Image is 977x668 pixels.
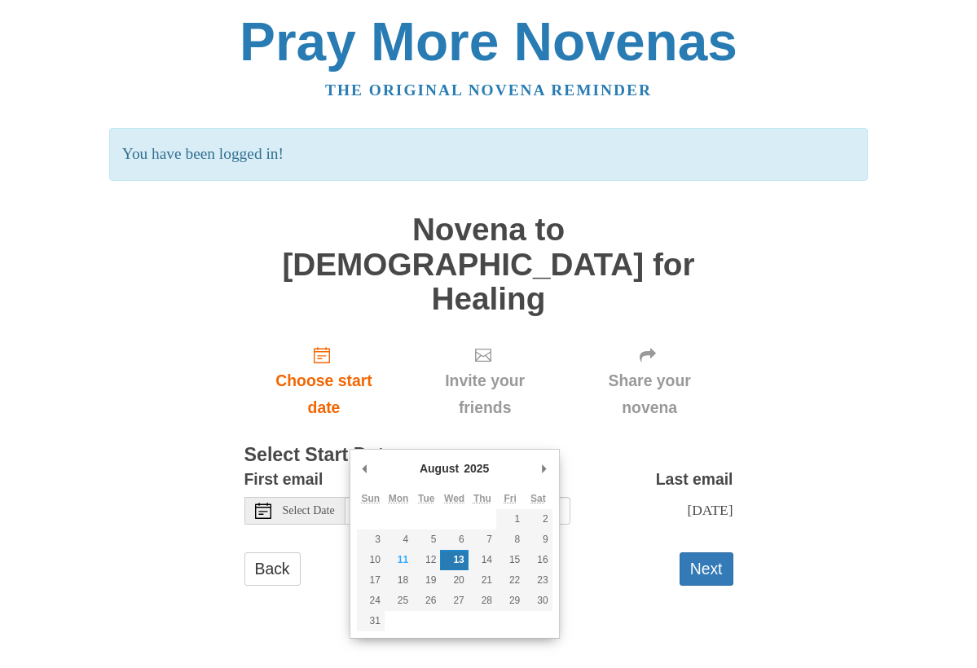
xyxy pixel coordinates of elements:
[444,493,464,504] abbr: Wednesday
[469,570,496,591] button: 21
[357,456,373,481] button: Previous Month
[385,550,412,570] button: 11
[504,493,516,504] abbr: Friday
[496,591,524,611] button: 29
[496,530,524,550] button: 8
[566,332,733,429] div: Click "Next" to confirm your start date first.
[357,570,385,591] button: 17
[357,550,385,570] button: 10
[530,493,546,504] abbr: Saturday
[440,591,468,611] button: 27
[440,570,468,591] button: 20
[656,466,733,493] label: Last email
[244,332,404,429] a: Choose start date
[385,570,412,591] button: 18
[496,550,524,570] button: 15
[345,497,570,525] input: Use the arrow keys to pick a date
[469,591,496,611] button: 28
[109,128,868,181] p: You have been logged in!
[420,367,549,421] span: Invite your friends
[389,493,409,504] abbr: Monday
[403,332,566,429] div: Click "Next" to confirm your start date first.
[385,530,412,550] button: 4
[357,591,385,611] button: 24
[524,509,552,530] button: 2
[524,550,552,570] button: 16
[325,81,652,99] a: The original novena reminder
[687,502,733,518] span: [DATE]
[412,570,440,591] button: 19
[417,456,461,481] div: August
[261,367,388,421] span: Choose start date
[357,530,385,550] button: 3
[361,493,380,504] abbr: Sunday
[496,570,524,591] button: 22
[583,367,717,421] span: Share your novena
[469,550,496,570] button: 14
[244,213,733,317] h1: Novena to [DEMOGRAPHIC_DATA] for Healing
[244,466,323,493] label: First email
[469,530,496,550] button: 7
[440,550,468,570] button: 13
[524,530,552,550] button: 9
[536,456,552,481] button: Next Month
[418,493,434,504] abbr: Tuesday
[412,550,440,570] button: 12
[244,445,733,466] h3: Select Start Date
[496,509,524,530] button: 1
[283,505,335,516] span: Select Date
[412,591,440,611] button: 26
[244,552,301,586] a: Back
[357,611,385,631] button: 31
[524,591,552,611] button: 30
[412,530,440,550] button: 5
[385,591,412,611] button: 25
[461,456,491,481] div: 2025
[440,530,468,550] button: 6
[240,11,737,72] a: Pray More Novenas
[473,493,491,504] abbr: Thursday
[524,570,552,591] button: 23
[680,552,733,586] button: Next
